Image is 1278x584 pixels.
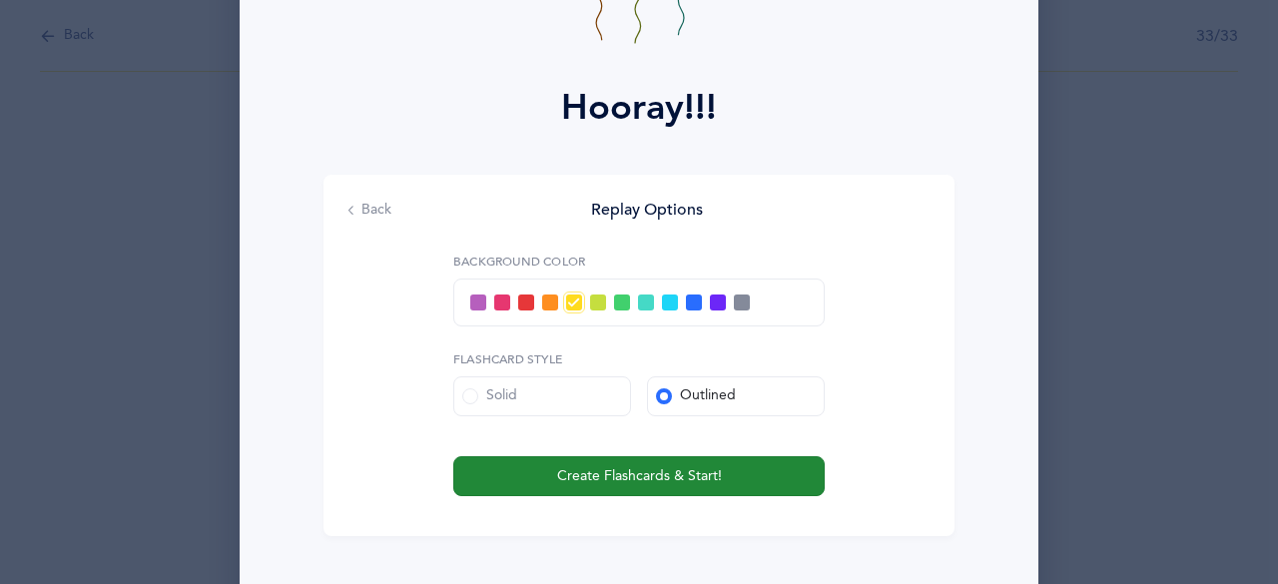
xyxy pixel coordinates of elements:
[453,253,825,271] label: Background color
[591,199,703,221] div: Replay Options
[453,350,825,368] label: Flashcard Style
[347,201,391,221] button: Back
[453,456,825,496] button: Create Flashcards & Start!
[656,386,736,406] div: Outlined
[462,386,517,406] div: Solid
[557,466,722,487] span: Create Flashcards & Start!
[561,81,717,135] div: Hooray!!!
